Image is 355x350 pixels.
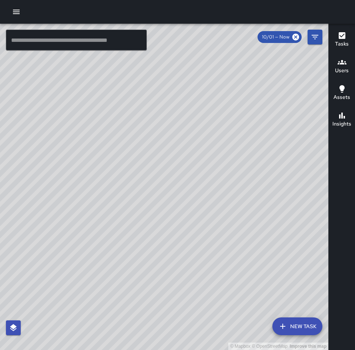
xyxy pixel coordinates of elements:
button: Insights [329,107,355,133]
button: Tasks [329,27,355,53]
button: Assets [329,80,355,107]
h6: Tasks [335,40,349,48]
span: 10/01 — Now [258,33,294,41]
button: New Task [272,317,322,335]
button: Users [329,53,355,80]
button: Filters [308,30,322,44]
h6: Assets [334,93,350,101]
h6: Insights [332,120,351,128]
h6: Users [335,67,349,75]
div: 10/01 — Now [258,31,302,43]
